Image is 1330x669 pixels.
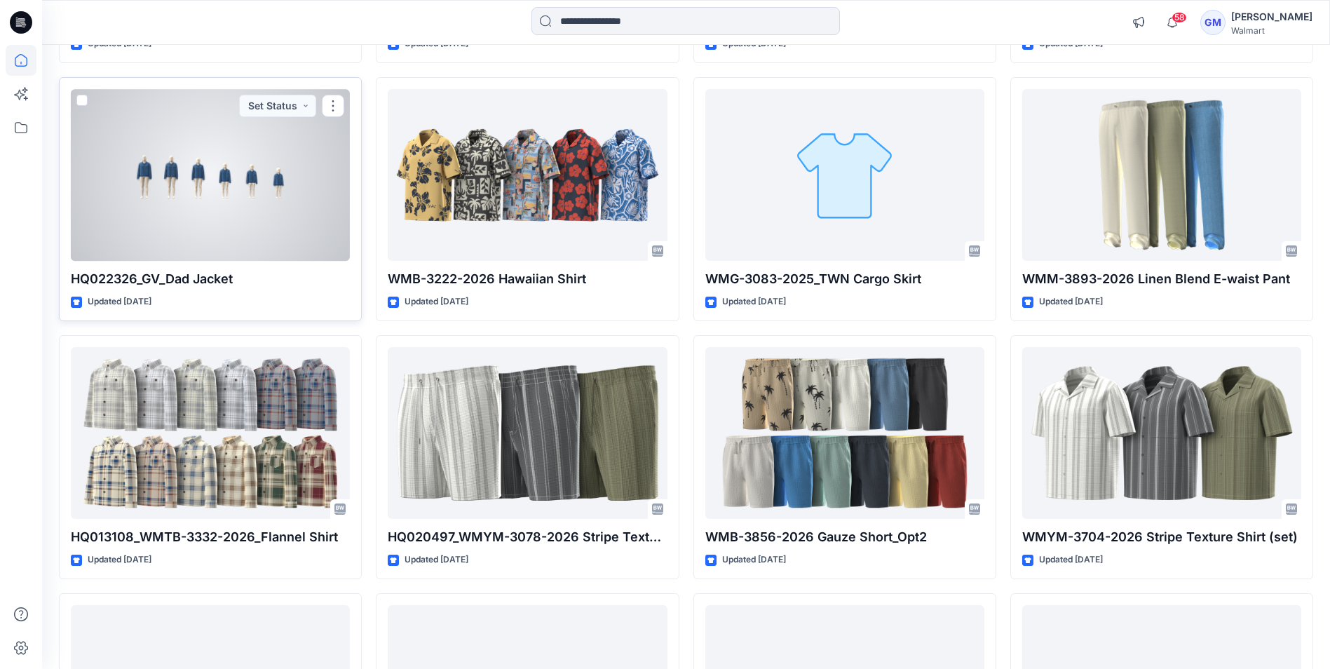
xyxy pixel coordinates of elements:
[405,553,468,567] p: Updated [DATE]
[388,527,667,547] p: HQ020497_WMYM-3078-2026 Stripe Texture Short (set) Inseam 6”
[1172,12,1187,23] span: 58
[705,89,984,261] a: WMG-3083-2025_TWN Cargo Skirt
[1022,89,1301,261] a: WMM-3893-2026 Linen Blend E-waist Pant
[388,89,667,261] a: WMB-3222-2026 Hawaiian Shirt
[1200,10,1226,35] div: GM
[71,269,350,289] p: HQ022326_GV_Dad Jacket
[705,527,984,547] p: WMB-3856-2026 Gauze Short_Opt2
[388,269,667,289] p: WMB-3222-2026 Hawaiian Shirt
[71,347,350,519] a: HQ013108_WMTB-3332-2026_Flannel Shirt
[1039,553,1103,567] p: Updated [DATE]
[1022,269,1301,289] p: WMM-3893-2026 Linen Blend E-waist Pant
[405,295,468,309] p: Updated [DATE]
[71,527,350,547] p: HQ013108_WMTB-3332-2026_Flannel Shirt
[722,295,786,309] p: Updated [DATE]
[388,347,667,519] a: HQ020497_WMYM-3078-2026 Stripe Texture Short (set) Inseam 6”
[705,269,984,289] p: WMG-3083-2025_TWN Cargo Skirt
[722,553,786,567] p: Updated [DATE]
[1039,295,1103,309] p: Updated [DATE]
[88,295,151,309] p: Updated [DATE]
[71,89,350,261] a: HQ022326_GV_Dad Jacket
[88,553,151,567] p: Updated [DATE]
[705,347,984,519] a: WMB-3856-2026 Gauze Short_Opt2
[1231,8,1312,25] div: [PERSON_NAME]
[1022,527,1301,547] p: WMYM-3704-2026 Stripe Texture Shirt (set)
[1231,25,1312,36] div: Walmart
[1022,347,1301,519] a: WMYM-3704-2026 Stripe Texture Shirt (set)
